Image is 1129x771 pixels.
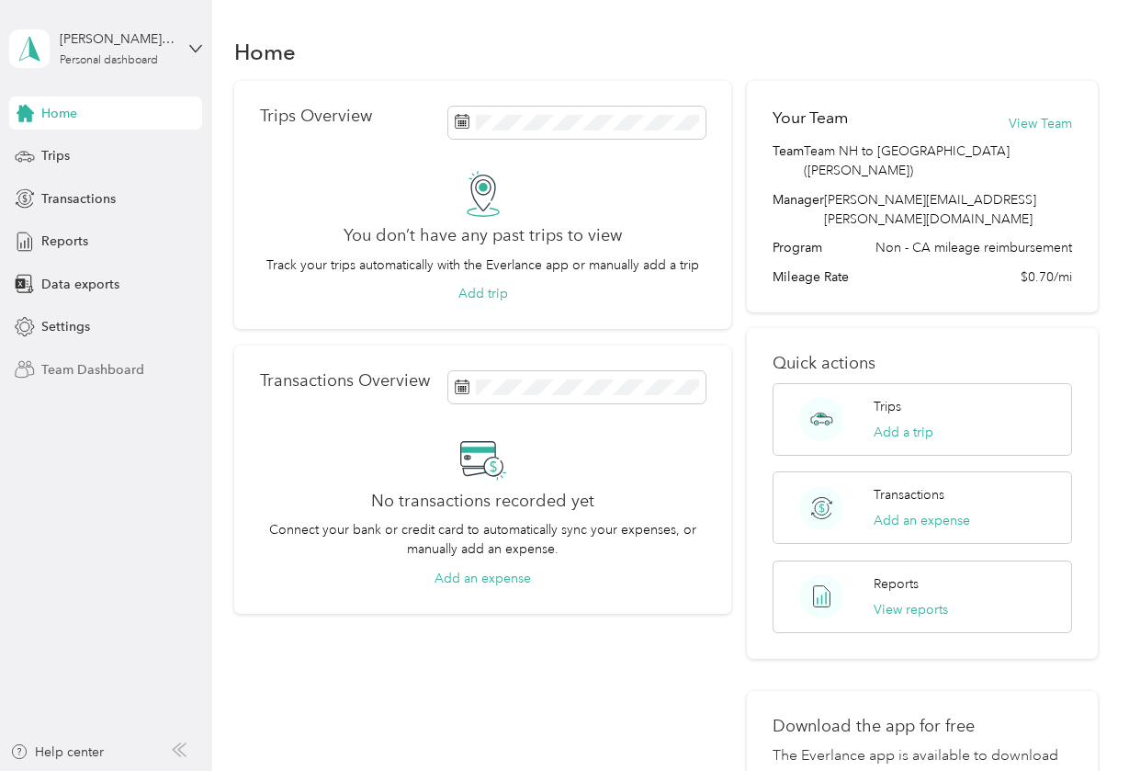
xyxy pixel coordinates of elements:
[824,192,1036,227] span: [PERSON_NAME][EMAIL_ADDRESS][PERSON_NAME][DOMAIN_NAME]
[60,55,158,66] div: Personal dashboard
[773,354,1071,373] p: Quick actions
[41,232,88,251] span: Reports
[344,226,622,245] h2: You don’t have any past trips to view
[41,360,144,380] span: Team Dashboard
[10,743,104,762] button: Help center
[1009,114,1072,133] button: View Team
[804,142,1071,180] span: Team NH to [GEOGRAPHIC_DATA] ([PERSON_NAME])
[41,146,70,165] span: Trips
[773,190,824,229] span: Manager
[874,423,933,442] button: Add a trip
[41,189,116,209] span: Transactions
[874,485,944,505] p: Transactions
[874,600,948,619] button: View reports
[1026,668,1129,771] iframe: Everlance-gr Chat Button Frame
[1021,267,1072,287] span: $0.70/mi
[773,142,804,180] span: Team
[874,511,970,530] button: Add an expense
[60,29,175,49] div: [PERSON_NAME][EMAIL_ADDRESS][PERSON_NAME][DOMAIN_NAME]
[234,42,296,62] h1: Home
[41,317,90,336] span: Settings
[773,717,1071,736] p: Download the app for free
[266,255,699,275] p: Track your trips automatically with the Everlance app or manually add a trip
[874,397,901,416] p: Trips
[773,267,849,287] span: Mileage Rate
[458,284,508,303] button: Add trip
[773,238,822,257] span: Program
[260,107,372,126] p: Trips Overview
[875,238,1072,257] span: Non - CA mileage reimbursement
[260,371,430,391] p: Transactions Overview
[435,569,531,588] button: Add an expense
[41,275,119,294] span: Data exports
[874,574,919,594] p: Reports
[371,492,594,511] h2: No transactions recorded yet
[773,107,848,130] h2: Your Team
[260,520,705,559] p: Connect your bank or credit card to automatically sync your expenses, or manually add an expense.
[41,104,77,123] span: Home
